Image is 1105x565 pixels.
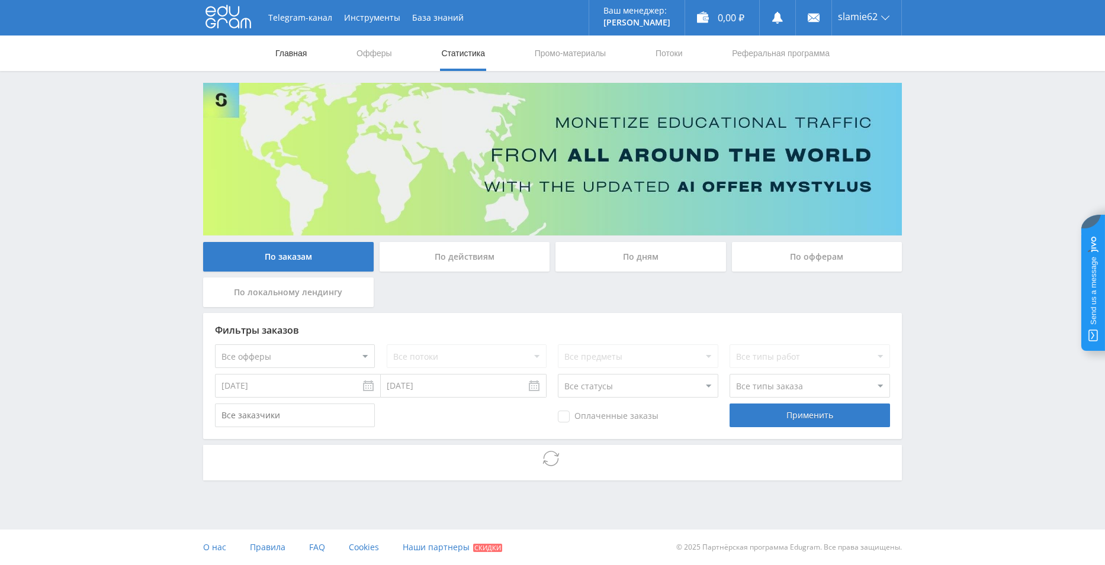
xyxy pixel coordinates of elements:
p: [PERSON_NAME] [603,18,670,27]
span: Cookies [349,541,379,553]
span: Наши партнеры [403,541,470,553]
a: Cookies [349,530,379,565]
div: По заказам [203,242,374,272]
span: FAQ [309,541,325,553]
a: FAQ [309,530,325,565]
div: Фильтры заказов [215,325,890,335]
span: Оплаченные заказы [558,411,658,422]
a: О нас [203,530,226,565]
div: По офферам [732,242,902,272]
span: slamie62 [838,12,878,21]
a: Главная [274,35,308,71]
a: Потоки [654,35,684,71]
a: Офферы [355,35,393,71]
span: Скидки [473,544,502,552]
a: Наши партнеры Скидки [403,530,502,565]
a: Реферальная программа [731,35,831,71]
p: Ваш менеджер: [603,6,670,15]
div: Применить [730,403,889,427]
div: По действиям [380,242,550,272]
div: По локальному лендингу [203,277,374,307]
input: Все заказчики [215,403,375,427]
a: Статистика [440,35,486,71]
a: Промо-материалы [534,35,607,71]
img: Banner [203,83,902,235]
div: По дням [555,242,726,272]
span: Правила [250,541,285,553]
span: О нас [203,541,226,553]
div: © 2025 Партнёрская программа Edugram. Все права защищены. [558,530,902,565]
a: Правила [250,530,285,565]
